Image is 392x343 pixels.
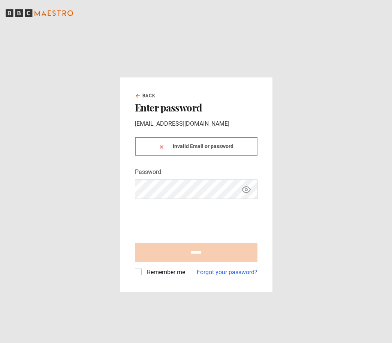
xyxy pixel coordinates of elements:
label: Remember me [144,268,185,277]
a: Back [135,92,156,99]
h2: Enter password [135,102,257,113]
label: Password [135,168,161,177]
div: Invalid Email or password [135,137,257,156]
iframe: reCAPTCHA [135,205,249,234]
button: Show password [240,183,253,196]
span: Back [142,92,156,99]
svg: BBC Maestro [6,7,73,19]
a: Forgot your password? [197,268,257,277]
p: [EMAIL_ADDRESS][DOMAIN_NAME] [135,119,257,128]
